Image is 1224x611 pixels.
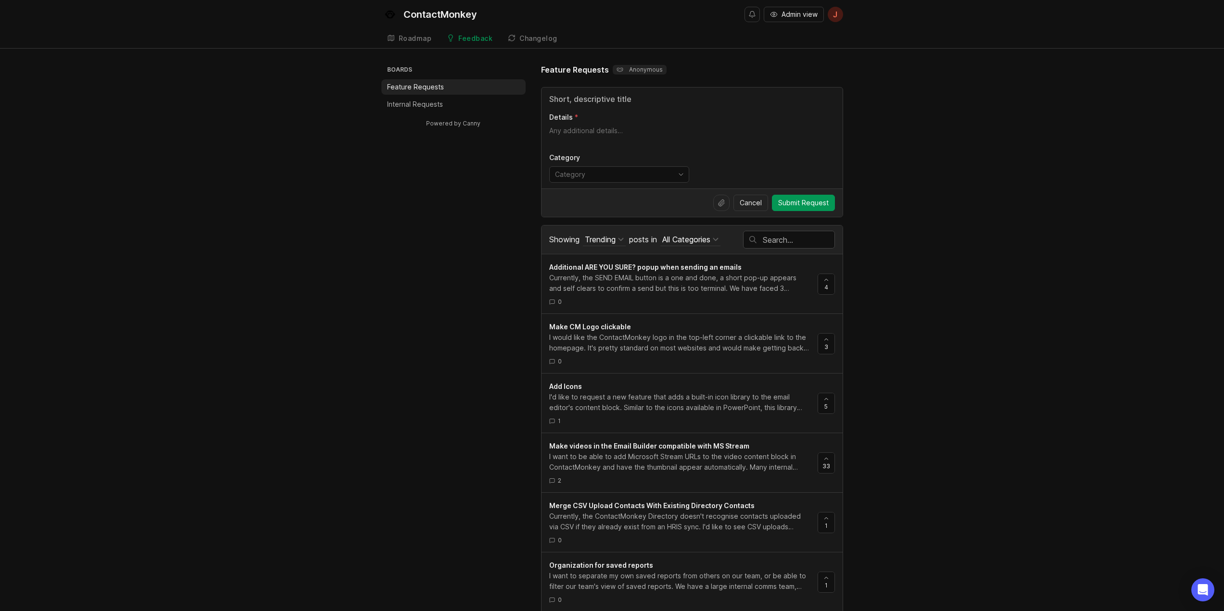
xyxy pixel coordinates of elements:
[778,198,829,208] span: Submit Request
[549,441,818,485] a: Make videos in the Email Builder compatible with MS StreamI want to be able to add Microsoft Stre...
[387,82,444,92] p: Feature Requests
[818,512,835,533] button: 1
[404,10,477,19] div: ContactMonkey
[782,10,818,19] span: Admin view
[558,536,562,544] span: 0
[558,298,562,306] span: 0
[549,323,631,331] span: Make CM Logo clickable
[824,402,828,411] span: 5
[558,357,562,365] span: 0
[381,29,438,49] a: Roadmap
[1191,578,1214,601] div: Open Intercom Messenger
[399,35,432,42] div: Roadmap
[502,29,563,49] a: Changelog
[740,198,762,208] span: Cancel
[541,64,609,75] h1: Feature Requests
[381,79,526,95] a: Feature Requests
[549,442,749,450] span: Make videos in the Email Builder compatible with MS Stream
[824,283,828,291] span: 4
[825,522,828,530] span: 1
[549,93,835,105] input: Title
[458,35,492,42] div: Feedback
[824,343,828,351] span: 3
[555,169,672,180] input: Category
[549,262,818,306] a: Additional ARE YOU SURE? popup when sending an emailsCurrently, the SEND EMAIL button is a one an...
[558,476,561,485] span: 2
[549,511,810,532] div: Currently, the ContactMonkey Directory doesn't recognise contacts uploaded via CSV if they alread...
[744,7,760,22] button: Notifications
[549,382,582,390] span: Add Icons
[617,66,663,74] p: Anonymous
[549,560,818,604] a: Organization for saved reportsI want to separate my own saved reports from others on our team, or...
[549,126,835,145] textarea: Details
[583,233,626,246] button: Showing
[558,596,562,604] span: 0
[549,273,810,294] div: Currently, the SEND EMAIL button is a one and done, a short pop-up appears and self clears to con...
[662,234,710,245] div: All Categories
[549,235,580,244] span: Showing
[733,195,768,211] button: Cancel
[549,571,810,592] div: I want to separate my own saved reports from others on our team, or be able to filter our team's ...
[822,462,830,470] span: 33
[818,333,835,354] button: 3
[549,166,689,183] div: toggle menu
[549,500,818,544] a: Merge CSV Upload Contacts With Existing Directory ContactsCurrently, the ContactMonkey Directory ...
[818,393,835,414] button: 5
[585,234,616,245] div: Trending
[385,64,526,77] h3: Boards
[828,7,843,22] button: J
[818,452,835,474] button: 33
[381,97,526,112] a: Internal Requests
[549,332,810,353] div: I would like the ContactMonkey logo in the top-left corner a clickable link to the homepage. It's...
[833,9,837,20] span: J
[764,7,824,22] button: Admin view
[549,263,742,271] span: Additional ARE YOU SURE? popup when sending an emails
[673,171,689,178] svg: toggle icon
[818,572,835,593] button: 1
[519,35,557,42] div: Changelog
[763,235,834,245] input: Search…
[825,581,828,589] span: 1
[772,195,835,211] button: Submit Request
[549,501,755,510] span: Merge CSV Upload Contacts With Existing Directory Contacts
[660,233,720,246] button: posts in
[441,29,498,49] a: Feedback
[629,235,657,244] span: posts in
[558,417,561,425] span: 1
[549,322,818,365] a: Make CM Logo clickableI would like the ContactMonkey logo in the top-left corner a clickable link...
[425,118,482,129] a: Powered by Canny
[549,451,810,473] div: I want to be able to add Microsoft Stream URLs to the video content block in ContactMonkey and ha...
[549,153,689,162] p: Category
[381,6,399,23] img: ContactMonkey logo
[549,112,573,122] p: Details
[549,392,810,413] div: I'd like to request a new feature that adds a built-in icon library to the email editor's content...
[549,561,653,569] span: Organization for saved reports
[549,381,818,425] a: Add IconsI'd like to request a new feature that adds a built-in icon library to the email editor'...
[387,100,443,109] p: Internal Requests
[818,274,835,295] button: 4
